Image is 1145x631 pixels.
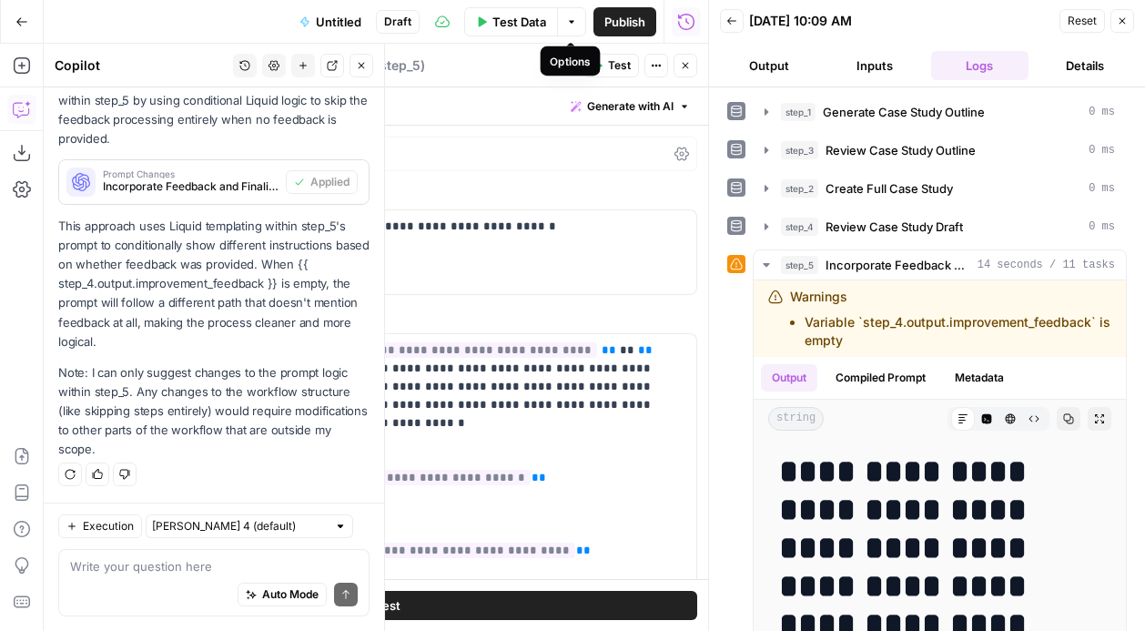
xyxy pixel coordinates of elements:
span: string [768,407,824,431]
span: step_1 [781,103,816,121]
button: Output [720,51,818,80]
span: Review Case Study Draft [826,218,963,236]
span: 0 ms [1089,219,1115,235]
span: Test Data [492,13,546,31]
button: Details [1036,51,1134,80]
span: step_5 [781,256,818,274]
span: Applied [310,174,350,190]
span: Generate Case Study Outline [823,103,985,121]
li: Variable `step_4.output.improvement_feedback` is empty [805,313,1111,350]
span: 0 ms [1089,104,1115,120]
button: Output [761,364,817,392]
button: Untitled [289,7,372,36]
span: Publish [604,13,645,31]
span: Incorporate Feedback and Finalize Case Study [826,256,970,274]
span: Execution [83,518,134,534]
button: 14 seconds / 11 tasks [754,250,1126,280]
span: step_2 [781,179,818,198]
span: Auto Mode [262,586,319,603]
p: I can help you handle empty feedback more elegantly within step_5 by using conditional Liquid log... [58,71,370,148]
span: Create Full Case Study [826,179,953,198]
span: Untitled [316,13,361,31]
span: Reset [1068,13,1097,29]
button: Test [583,54,639,77]
button: Reset [1059,9,1105,33]
button: Metadata [944,364,1015,392]
div: Options [551,53,591,69]
span: 0 ms [1089,142,1115,158]
span: Review Case Study Outline [826,141,976,159]
span: Draft [384,14,411,30]
div: Warnings [790,288,1111,350]
span: 14 seconds / 11 tasks [978,257,1115,273]
button: Auto Mode [238,583,327,606]
button: Execution [58,514,142,538]
button: Generate with AI [563,95,697,118]
span: step_4 [781,218,818,236]
button: Publish [593,7,656,36]
p: Note: I can only suggest changes to the prompt logic within step_5. Any changes to the workflow s... [58,363,370,460]
span: Prompt Changes [103,169,279,178]
input: Claude Sonnet 4 (default) [152,517,327,535]
button: Compiled Prompt [825,364,937,392]
button: Applied [286,170,358,194]
span: Generate with AI [587,98,674,115]
button: Inputs [826,51,924,80]
span: step_3 [781,141,818,159]
button: Logs [931,51,1029,80]
button: 0 ms [754,212,1126,241]
span: Test [608,57,631,74]
span: Incorporate Feedback and Finalize Case Study (step_5) [103,178,279,195]
button: 0 ms [754,136,1126,165]
div: Copilot [55,56,228,75]
button: 0 ms [754,174,1126,203]
span: ( step_5 ) [375,56,425,75]
span: 0 ms [1089,180,1115,197]
button: 0 ms [754,97,1126,127]
button: Test Data [464,7,557,36]
p: This approach uses Liquid templating within step_5's prompt to conditionally show different instr... [58,217,370,351]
